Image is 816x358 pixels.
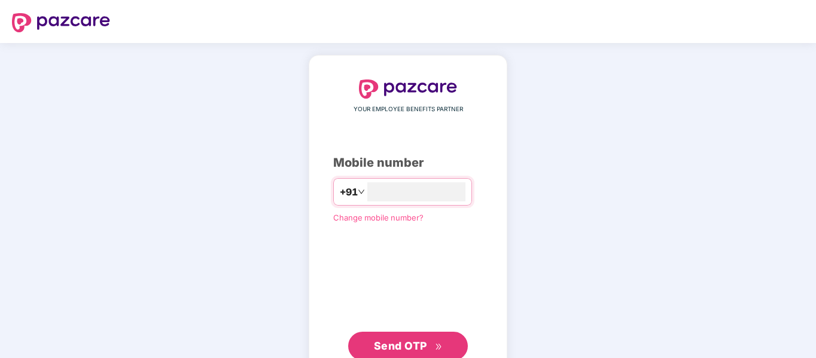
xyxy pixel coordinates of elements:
[333,213,424,222] a: Change mobile number?
[333,154,483,172] div: Mobile number
[12,13,110,32] img: logo
[374,339,427,352] span: Send OTP
[435,343,443,351] span: double-right
[358,188,365,195] span: down
[340,185,358,200] span: +91
[354,105,463,114] span: YOUR EMPLOYEE BENEFITS PARTNER
[359,79,457,99] img: logo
